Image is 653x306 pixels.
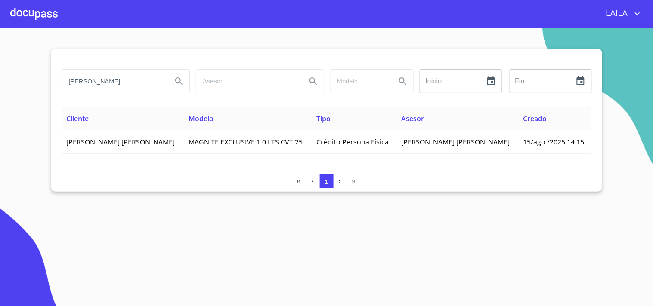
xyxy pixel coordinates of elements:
[600,7,632,21] span: LAILA
[62,70,165,93] input: search
[325,178,328,185] span: 1
[600,7,643,21] button: account of current user
[303,71,324,92] button: Search
[189,114,214,123] span: Modelo
[523,137,585,147] span: 15/ago./2025 14:15
[331,70,389,93] input: search
[316,114,331,123] span: Tipo
[401,137,510,147] span: [PERSON_NAME] [PERSON_NAME]
[401,114,424,123] span: Asesor
[169,71,189,92] button: Search
[523,114,547,123] span: Creado
[189,137,303,147] span: MAGNITE EXCLUSIVE 1 0 LTS CVT 25
[320,174,334,188] button: 1
[67,114,89,123] span: Cliente
[316,137,389,147] span: Crédito Persona Física
[393,71,413,92] button: Search
[67,137,175,147] span: [PERSON_NAME] [PERSON_NAME]
[196,70,300,93] input: search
